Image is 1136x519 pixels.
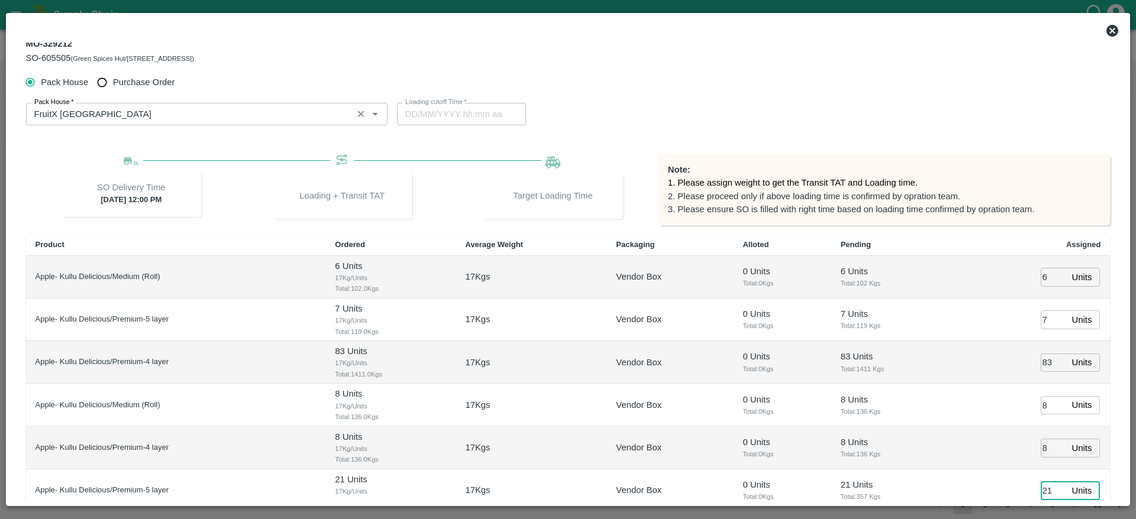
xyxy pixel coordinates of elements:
b: Alloted [743,240,769,249]
p: Vendor Box [616,356,661,369]
td: Apple- Kullu Delicious/Medium (Roll) [26,384,326,426]
p: Vendor Box [616,313,661,326]
span: 17 Kg/Units [335,273,446,283]
b: Pending [841,240,871,249]
p: SO Delivery Time [97,181,165,194]
p: Units [1072,484,1092,497]
p: 2. Please proceed only if above loading time is confirmed by opration team. [668,190,1101,203]
span: SO-605505 [26,53,71,63]
p: Vendor Box [616,270,661,283]
p: 8 Units [335,387,446,400]
div: [DATE] 12:00 PM [61,170,202,217]
span: Total: 102.0 Kgs [335,283,446,294]
input: Select Pack House [30,106,349,122]
td: Apple- Kullu Delicious/Premium-5 layer [26,299,326,341]
td: Apple- Kullu Delicious/Premium-4 layer [26,341,326,384]
input: 0 [1041,481,1067,499]
p: 17 Kgs [465,398,490,411]
span: 17 Kg/Units [335,486,446,497]
span: Purchase Order [113,76,175,89]
img: Loading [546,154,560,168]
input: 0 [1041,353,1067,372]
img: Transit [335,154,350,168]
p: Units [1072,271,1092,284]
span: Total: 0 Kgs [743,449,821,459]
span: Total: 0 Kgs [743,320,821,331]
b: Average Weight [465,240,523,249]
label: Loading cutoff Time [405,98,467,107]
span: Total: 0 Kgs [743,491,821,502]
span: Pack House [41,76,88,89]
button: Clear [353,106,369,122]
span: Total: 136 Kgs [841,449,945,459]
div: MO-329212 [26,36,194,64]
p: 17 Kgs [465,441,490,454]
div: (Green Spices Hut/[STREET_ADDRESS]) [26,51,194,64]
p: 7 Units [335,302,446,315]
p: 0 Units [743,350,821,363]
p: Units [1072,313,1092,326]
span: 17 Kg/Units [335,358,446,368]
p: 17 Kgs [465,313,490,326]
span: Total: 1411 Kgs [841,364,945,374]
p: 6 Units [841,265,945,278]
span: Total: 357.0 Kgs [335,497,446,508]
p: 8 Units [841,436,945,449]
p: 21 Units [335,473,446,486]
p: 0 Units [743,478,821,491]
p: 83 Units [335,345,446,358]
td: Apple- Kullu Delicious/Premium-5 layer [26,469,326,512]
p: Vendor Box [616,398,661,411]
b: Ordered [335,240,365,249]
p: 21 Units [841,478,945,491]
p: Loading + Transit TAT [299,189,385,202]
input: 0 [1041,268,1067,286]
p: Target Loading Time [513,189,593,202]
span: Total: 0 Kgs [743,278,821,288]
p: 17 Kgs [465,484,490,497]
input: 0 [1041,310,1067,329]
input: 0 [1041,439,1067,457]
span: Total: 136 Kgs [841,406,945,417]
b: Product [35,240,64,249]
p: 17 Kgs [465,356,490,369]
span: Total: 0 Kgs [743,406,821,417]
p: 8 Units [841,393,945,406]
input: Choose date [397,103,518,125]
span: Total: 0 Kgs [743,364,821,374]
span: Total: 357 Kgs [841,491,945,502]
span: Total: 119 Kgs [841,320,945,331]
p: 8 Units [335,430,446,443]
p: Units [1072,356,1092,369]
label: Pack House [34,98,74,107]
p: 17 Kgs [465,270,490,283]
p: 0 Units [743,307,821,320]
button: Open [367,106,383,122]
p: Units [1072,442,1092,455]
p: Vendor Box [616,441,661,454]
p: 0 Units [743,265,821,278]
b: Assigned [1066,240,1101,249]
p: 3. Please ensure SO is filled with right time based on loading time confirmed by opration team. [668,203,1101,216]
span: 17 Kg/Units [335,443,446,454]
span: Total: 102 Kgs [841,278,945,288]
span: 17 Kg/Units [335,315,446,326]
span: 17 Kg/Units [335,401,446,411]
p: 83 Units [841,350,945,363]
p: 0 Units [743,436,821,449]
span: Total: 1411.0 Kgs [335,369,446,379]
p: 7 Units [841,307,945,320]
span: Total: 136.0 Kgs [335,454,446,465]
td: Apple- Kullu Delicious/Premium-4 layer [26,427,326,469]
span: Total: 119.0 Kgs [335,326,446,337]
input: 0 [1041,396,1067,414]
p: Units [1072,398,1092,411]
p: 1. Please assign weight to get the Transit TAT and Loading time. [668,176,1101,189]
b: Packaging [616,240,654,249]
p: Vendor Box [616,484,661,497]
span: Total: 136.0 Kgs [335,411,446,422]
img: Delivery [124,157,138,166]
p: 0 Units [743,393,821,406]
b: Note: [668,165,690,174]
td: Apple- Kullu Delicious/Medium (Roll) [26,256,326,299]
